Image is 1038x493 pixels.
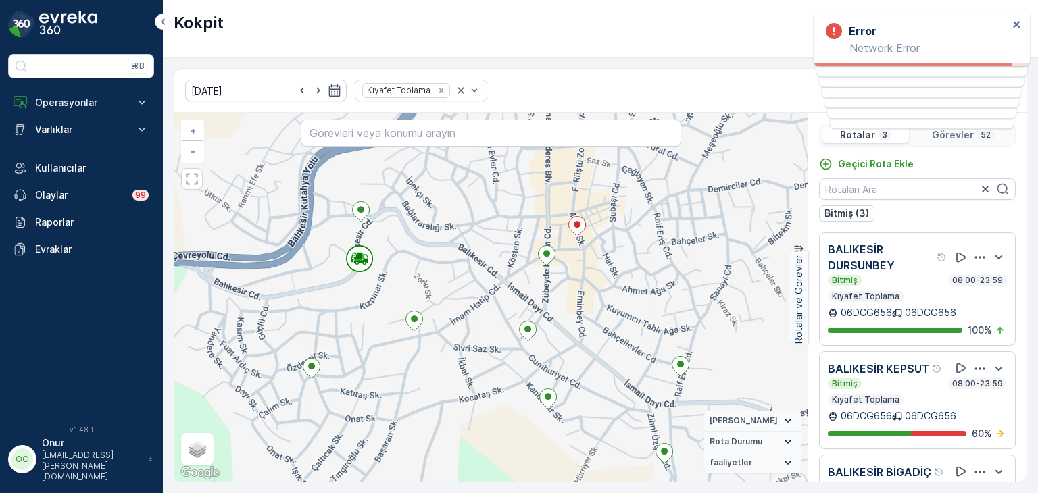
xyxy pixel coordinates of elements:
[35,123,127,136] p: Varlıklar
[35,188,124,202] p: Olaylar
[937,252,947,263] div: Yardım Araç İkonu
[831,378,859,389] p: Bitmiş
[792,255,806,344] p: Rotalar ve Görevler
[704,411,801,432] summary: [PERSON_NAME]
[972,427,992,440] p: 60 %
[8,89,154,116] button: Operasyonlar
[968,323,992,337] p: 100 %
[185,80,347,101] input: dd/mm/yyyy
[131,61,145,72] p: ⌘B
[819,157,914,171] a: Geçici Rota Ekle
[178,464,222,482] img: Google
[819,205,874,222] button: Bitmiş (3)
[174,12,224,34] p: Kokpit
[932,363,943,374] div: Yardım Araç İkonu
[828,464,931,480] p: BALIKESİR BİGADİÇ
[8,182,154,209] a: Olaylar99
[363,84,432,97] div: Kıyafet Toplama
[182,141,203,161] a: Uzaklaştır
[932,128,974,142] p: Görevler
[190,125,196,136] span: +
[831,275,859,286] p: Bitmiş
[35,215,149,229] p: Raporlar
[39,11,97,38] img: logo_dark-DEwI_e13.png
[11,448,33,470] div: OO
[831,291,901,302] p: Kıyafet Toplama
[828,361,929,377] p: BALIKESİR KEPSUT
[182,434,212,464] a: Layers
[8,11,35,38] img: logo
[824,207,869,220] p: Bitmiş (3)
[8,236,154,263] a: Evraklar
[704,452,801,473] summary: faaliyetler
[826,42,1008,54] p: Network Error
[710,415,778,426] span: [PERSON_NAME]
[979,130,992,140] p: 52
[35,242,149,256] p: Evraklar
[704,432,801,452] summary: Rota Durumu
[819,178,1016,200] input: Rotaları Ara
[182,121,203,141] a: Yakınlaştır
[434,85,449,96] div: Remove Kıyafet Toplama
[8,209,154,236] a: Raporlar
[301,120,681,147] input: Görevleri veya konumu arayın
[178,464,222,482] a: Bu bölgeyi Google Haritalar'da açın (yeni pencerede açılır)
[905,409,956,423] p: 06DCG656
[35,96,127,109] p: Operasyonlar
[849,23,876,39] h3: Error
[8,425,154,434] span: v 1.48.1
[951,378,1004,389] p: 08:00-23:59
[35,161,149,175] p: Kullanıcılar
[934,467,945,477] div: Yardım Araç İkonu
[838,157,914,171] p: Geçici Rota Ekle
[8,155,154,182] a: Kullanıcılar
[1012,19,1022,32] button: close
[841,306,892,319] p: 06DCG656
[8,116,154,143] button: Varlıklar
[831,394,901,405] p: Kıyafet Toplama
[8,436,154,482] button: OOOnur[EMAIL_ADDRESS][PERSON_NAME][DOMAIN_NAME]
[710,436,762,447] span: Rota Durumu
[828,241,934,274] p: BALIKESİR DURSUNBEY
[135,190,146,201] p: 99
[710,457,752,468] span: faaliyetler
[840,128,875,142] p: Rotalar
[42,450,142,482] p: [EMAIL_ADDRESS][PERSON_NAME][DOMAIN_NAME]
[841,409,892,423] p: 06DCG656
[881,130,889,140] p: 3
[190,145,197,157] span: −
[905,306,956,319] p: 06DCG656
[951,275,1004,286] p: 08:00-23:59
[42,436,142,450] p: Onur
